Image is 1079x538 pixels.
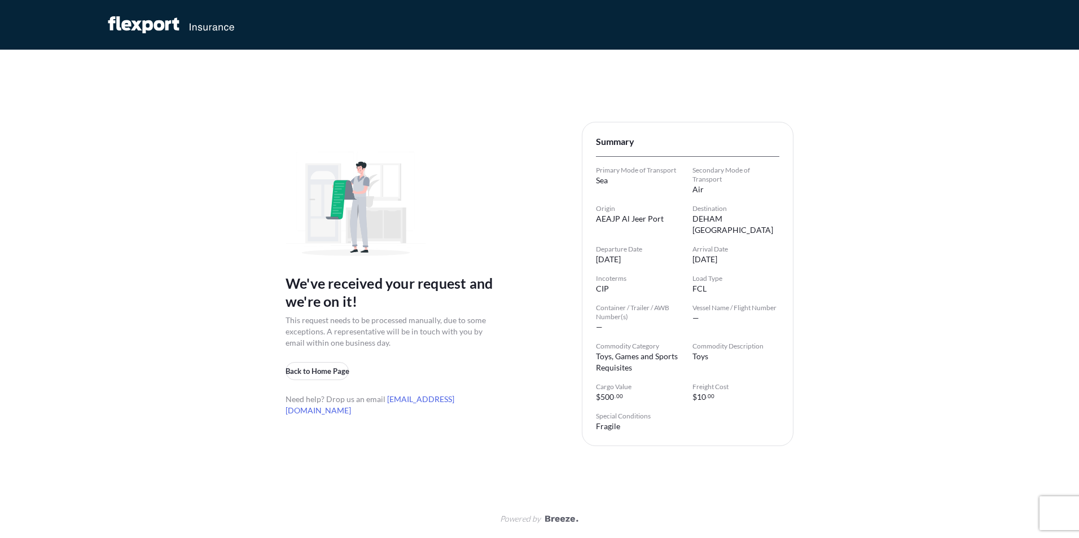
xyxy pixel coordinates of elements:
span: Primary Mode of Transport [596,166,683,175]
span: Special Conditions [596,412,683,421]
span: This request needs to be processed manually, due to some exceptions. A representative will be in ... [286,315,497,349]
span: Powered by [500,513,541,524]
span: $ [596,393,600,401]
span: 00 [708,394,714,398]
span: 500 [600,393,614,401]
button: Back to Home Page [286,362,349,380]
span: Commodity Category [596,342,683,351]
span: Need help? Drop us an email [286,394,497,416]
span: FCL [692,283,707,294]
span: Vessel Name / Flight Number [692,303,780,312]
span: Container / Trailer / AWB Number(s) [596,303,683,321]
span: CIP [596,283,609,294]
span: 00 [616,394,623,398]
span: [DATE] [596,254,621,265]
span: . [615,394,616,398]
span: Freight Cost [692,382,780,391]
span: Fragile [596,421,620,432]
span: 10 [697,393,706,401]
span: Departure Date [596,245,683,254]
span: DEHAM [GEOGRAPHIC_DATA] [692,213,780,236]
span: Origin [596,204,683,213]
span: — [596,321,603,333]
span: Toys, Games and Sports Requisites [596,351,683,373]
span: Incoterms [596,274,683,283]
span: We've received your request and we're on it! [286,274,497,310]
span: Summary [596,136,779,147]
span: Cargo Value [596,382,683,391]
span: Load Type [692,274,780,283]
span: Toys [692,351,708,362]
span: [DATE] [692,254,717,265]
span: — [692,312,699,324]
span: Destination [692,204,780,213]
span: Arrival Date [692,245,780,254]
span: sea [596,175,608,186]
span: air [692,184,704,195]
span: Secondary Mode of Transport [692,166,780,184]
span: $ [692,393,697,401]
p: Back to Home Page [286,365,349,377]
a: Back to Home Page [286,362,497,380]
span: . [706,394,707,398]
span: AEAJP Al Jeer Port [596,213,664,224]
span: Commodity Description [692,342,780,351]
